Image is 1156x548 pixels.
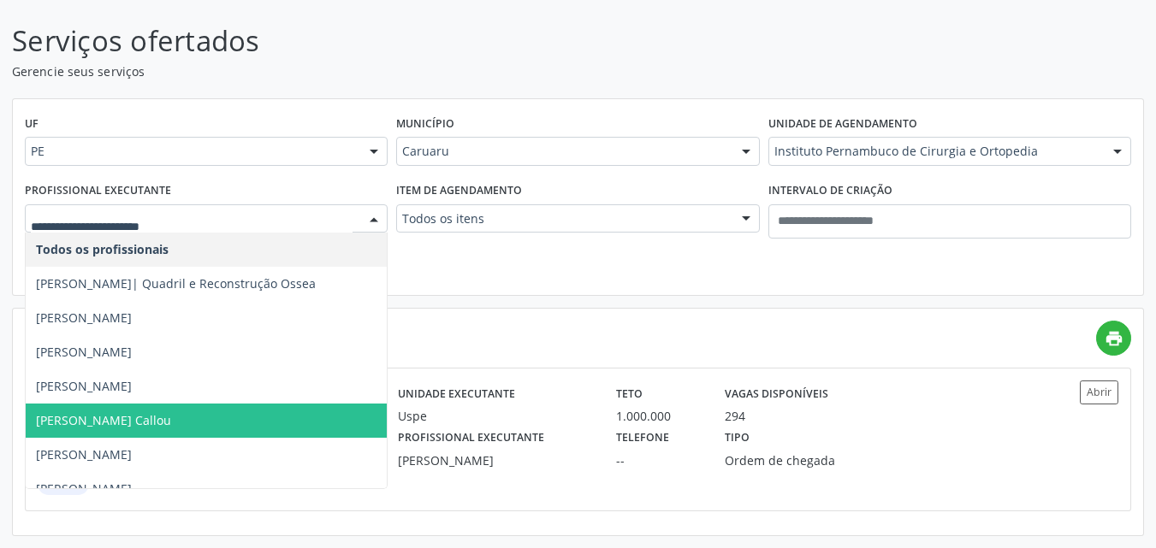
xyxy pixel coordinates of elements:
[725,380,828,407] label: Vagas disponíveis
[12,62,804,80] p: Gerencie seus serviços
[768,111,917,138] label: Unidade de agendamento
[1105,329,1123,348] i: print
[36,446,132,463] span: [PERSON_NAME]
[402,210,724,227] span: Todos os itens
[396,111,454,138] label: Município
[616,407,701,425] div: 1.000.000
[398,451,592,469] div: [PERSON_NAME]
[31,143,353,160] span: PE
[402,143,724,160] span: Caruaru
[398,425,544,451] label: Profissional executante
[36,412,171,428] span: [PERSON_NAME] Callou
[1080,380,1118,404] button: Abrir
[616,451,701,469] div: --
[725,407,745,425] div: 294
[36,275,316,292] span: [PERSON_NAME]| Quadril e Reconstrução Ossea
[396,178,522,204] label: Item de agendamento
[768,178,892,204] label: Intervalo de criação
[12,20,804,62] p: Serviços ofertados
[36,309,132,326] span: [PERSON_NAME]
[25,111,39,138] label: UF
[25,178,171,204] label: Profissional executante
[398,407,592,425] div: Uspe
[36,344,132,360] span: [PERSON_NAME]
[725,451,864,469] div: Ordem de chegada
[774,143,1096,160] span: Instituto Pernambuco de Cirurgia e Ortopedia
[1096,321,1131,356] a: print
[36,241,169,257] span: Todos os profissionais
[616,380,643,407] label: Teto
[725,425,750,451] label: Tipo
[36,480,132,497] span: [PERSON_NAME]
[398,380,515,407] label: Unidade executante
[616,425,669,451] label: Telefone
[36,378,132,394] span: [PERSON_NAME]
